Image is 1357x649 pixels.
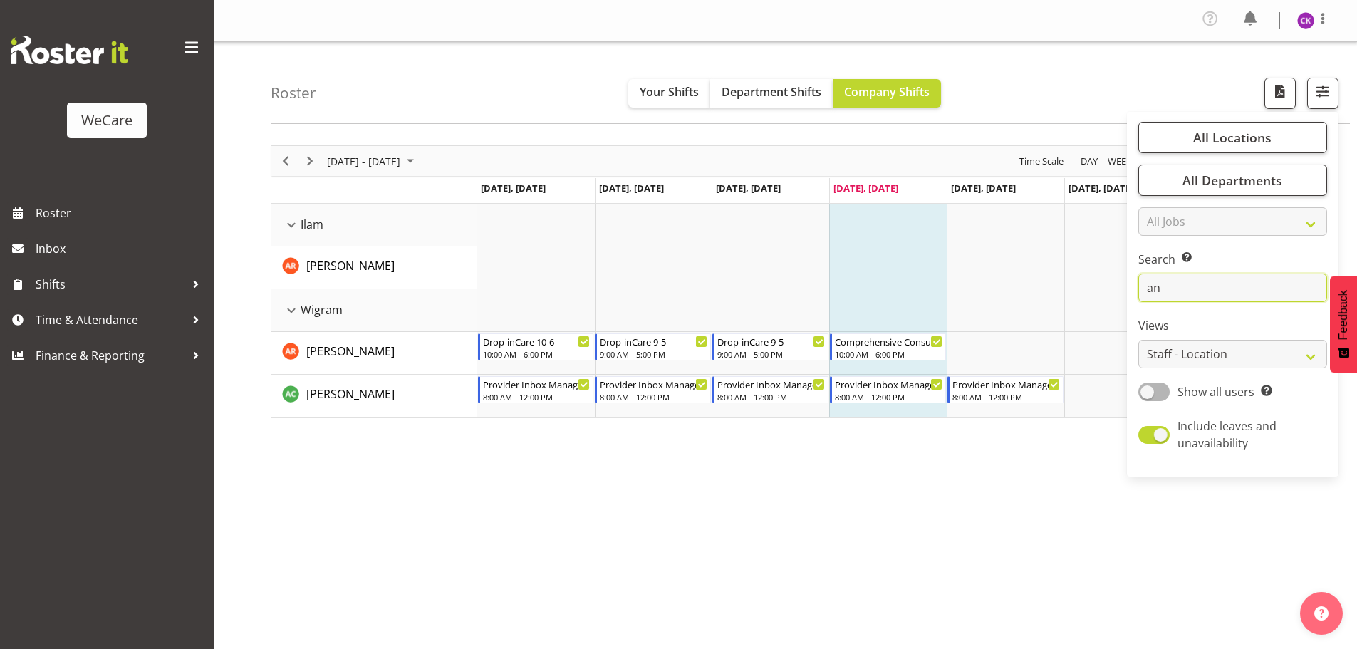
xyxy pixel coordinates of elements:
[478,376,594,403] div: Andrew Casburn"s event - Provider Inbox Management Begin From Monday, August 25, 2025 at 8:00:00 ...
[1193,129,1272,146] span: All Locations
[712,333,828,360] div: Andrea Ramirez"s event - Drop-inCare 9-5 Begin From Wednesday, August 27, 2025 at 9:00:00 AM GMT+...
[717,348,825,360] div: 9:00 AM - 5:00 PM
[483,334,591,348] div: Drop-inCare 10-6
[1017,152,1066,170] button: Time Scale
[952,391,1060,403] div: 8:00 AM - 12:00 PM
[1138,274,1327,302] input: Search
[717,391,825,403] div: 8:00 AM - 12:00 PM
[1138,251,1327,268] label: Search
[271,246,477,289] td: Andrea Ramirez resource
[36,202,207,224] span: Roster
[36,345,185,366] span: Finance & Reporting
[276,152,296,170] button: Previous
[835,348,942,360] div: 10:00 AM - 6:00 PM
[271,145,1300,418] div: Timeline Week of August 28, 2025
[483,348,591,360] div: 10:00 AM - 6:00 PM
[716,182,781,194] span: [DATE], [DATE]
[306,343,395,360] a: [PERSON_NAME]
[1264,78,1296,109] button: Download a PDF of the roster according to the set date range.
[301,216,323,233] span: Ilam
[483,377,591,391] div: Provider Inbox Management
[1307,78,1338,109] button: Filter Shifts
[1177,418,1277,451] span: Include leaves and unavailability
[844,84,930,100] span: Company Shifts
[1138,165,1327,196] button: All Departments
[1069,182,1133,194] span: [DATE], [DATE]
[1138,122,1327,153] button: All Locations
[36,238,207,259] span: Inbox
[481,182,546,194] span: [DATE], [DATE]
[271,289,477,332] td: Wigram resource
[835,334,942,348] div: Comprehensive Consult 10-6
[271,332,477,375] td: Andrea Ramirez resource
[830,376,946,403] div: Andrew Casburn"s event - Provider Inbox Management Begin From Thursday, August 28, 2025 at 8:00:0...
[830,333,946,360] div: Andrea Ramirez"s event - Comprehensive Consult 10-6 Begin From Thursday, August 28, 2025 at 10:00...
[11,36,128,64] img: Rosterit website logo
[1314,606,1329,621] img: help-xxl-2.png
[301,152,320,170] button: Next
[628,79,710,108] button: Your Shifts
[1182,172,1282,189] span: All Departments
[325,152,420,170] button: August 25 - 31, 2025
[1078,152,1101,170] button: Timeline Day
[274,146,298,176] div: Previous
[306,385,395,403] a: [PERSON_NAME]
[271,204,477,246] td: Ilam resource
[640,84,699,100] span: Your Shifts
[483,391,591,403] div: 8:00 AM - 12:00 PM
[306,343,395,359] span: [PERSON_NAME]
[306,386,395,402] span: [PERSON_NAME]
[600,391,707,403] div: 8:00 AM - 12:00 PM
[600,334,707,348] div: Drop-inCare 9-5
[1106,152,1133,170] span: Week
[722,84,821,100] span: Department Shifts
[306,258,395,274] span: [PERSON_NAME]
[595,333,711,360] div: Andrea Ramirez"s event - Drop-inCare 9-5 Begin From Tuesday, August 26, 2025 at 9:00:00 AM GMT+12...
[81,110,132,131] div: WeCare
[1079,152,1099,170] span: Day
[600,377,707,391] div: Provider Inbox Management
[595,376,711,403] div: Andrew Casburn"s event - Provider Inbox Management Begin From Tuesday, August 26, 2025 at 8:00:00...
[1337,290,1350,340] span: Feedback
[36,309,185,331] span: Time & Attendance
[833,182,898,194] span: [DATE], [DATE]
[271,85,316,101] h4: Roster
[301,301,343,318] span: Wigram
[306,257,395,274] a: [PERSON_NAME]
[835,391,942,403] div: 8:00 AM - 12:00 PM
[951,182,1016,194] span: [DATE], [DATE]
[477,204,1299,417] table: Timeline Week of August 28, 2025
[271,375,477,417] td: Andrew Casburn resource
[1177,384,1254,400] span: Show all users
[710,79,833,108] button: Department Shifts
[835,377,942,391] div: Provider Inbox Management
[717,377,825,391] div: Provider Inbox Management
[1330,276,1357,373] button: Feedback - Show survey
[599,182,664,194] span: [DATE], [DATE]
[600,348,707,360] div: 9:00 AM - 5:00 PM
[717,334,825,348] div: Drop-inCare 9-5
[1106,152,1135,170] button: Timeline Week
[298,146,322,176] div: Next
[952,377,1060,391] div: Provider Inbox Management
[36,274,185,295] span: Shifts
[1138,317,1327,334] label: Views
[1018,152,1065,170] span: Time Scale
[947,376,1064,403] div: Andrew Casburn"s event - Provider Inbox Management Begin From Friday, August 29, 2025 at 8:00:00 ...
[478,333,594,360] div: Andrea Ramirez"s event - Drop-inCare 10-6 Begin From Monday, August 25, 2025 at 10:00:00 AM GMT+1...
[833,79,941,108] button: Company Shifts
[326,152,402,170] span: [DATE] - [DATE]
[712,376,828,403] div: Andrew Casburn"s event - Provider Inbox Management Begin From Wednesday, August 27, 2025 at 8:00:...
[1297,12,1314,29] img: chloe-kim10479.jpg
